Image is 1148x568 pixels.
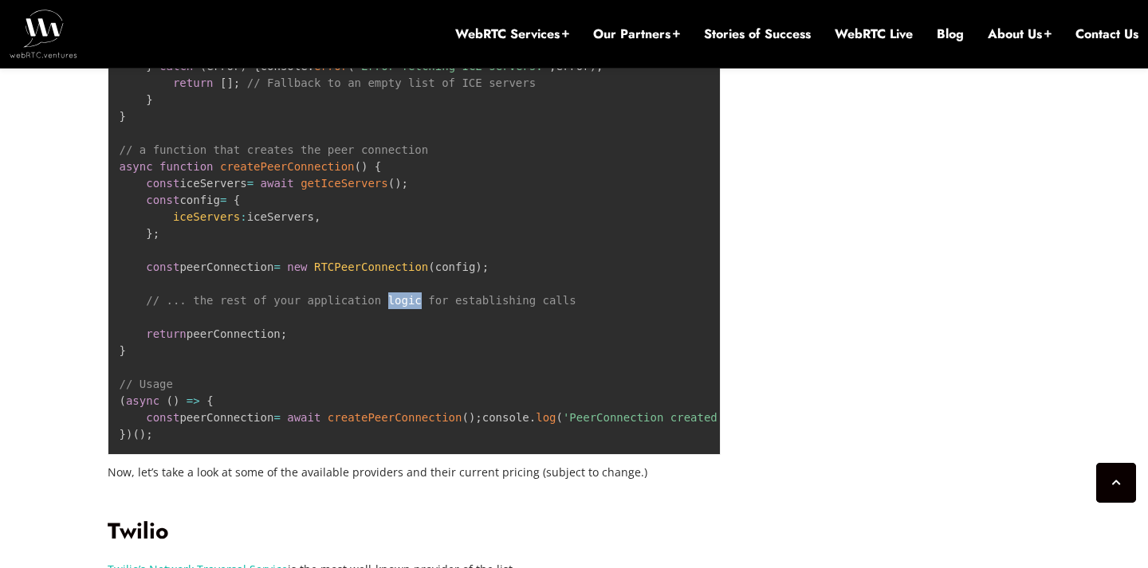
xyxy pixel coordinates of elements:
span: ( [388,177,395,190]
span: catch [159,60,193,72]
span: ) [469,411,475,424]
a: Stories of Success [704,25,811,43]
span: = [220,194,226,206]
span: : [240,210,246,223]
span: } [120,110,126,123]
span: } [146,93,152,106]
span: ( [200,60,206,72]
span: async [126,394,159,407]
span: ( [120,394,126,407]
span: . [529,411,536,424]
span: => [187,394,200,407]
span: // a function that creates the peer connection [120,143,429,156]
span: ; [146,428,152,441]
span: } [120,428,126,441]
a: Blog [937,25,964,43]
span: ( [556,411,563,424]
span: const [146,411,179,424]
span: RTCPeerConnection [314,260,428,273]
span: } [120,344,126,357]
span: ; [482,260,489,273]
span: ) [140,428,146,441]
span: async [120,160,153,173]
a: Our Partners [593,25,680,43]
span: ] [226,76,233,89]
span: getIceServers [301,177,388,190]
span: error [314,60,348,72]
span: } [146,227,152,240]
span: , [314,210,320,223]
span: = [273,260,280,273]
a: WebRTC Live [835,25,913,43]
span: = [247,177,254,190]
span: createPeerConnection [328,411,462,424]
span: [ [220,76,226,89]
span: return [146,327,187,340]
span: new [287,260,307,273]
span: ) [126,428,132,441]
span: . [308,60,314,72]
span: { [234,194,240,206]
h2: Twilio [108,518,721,546]
span: iceServers [173,210,240,223]
span: , [549,60,556,72]
a: Contact Us [1075,25,1138,43]
span: ( [167,394,173,407]
span: ; [596,60,603,72]
span: ; [234,76,240,89]
span: const [146,177,179,190]
span: return [173,76,214,89]
span: await [287,411,320,424]
img: WebRTC.ventures [10,10,77,57]
span: ) [475,260,482,273]
span: = [273,411,280,424]
span: ( [428,260,434,273]
span: ( [355,160,361,173]
span: ) [395,177,401,190]
span: createPeerConnection [220,160,355,173]
span: ( [132,428,139,441]
span: ( [348,60,354,72]
span: 'PeerConnection created:' [563,411,731,424]
span: ; [402,177,408,190]
a: WebRTC Services [455,25,569,43]
span: } [146,60,152,72]
p: Now, let’s take a look at some of the available providers and their current pricing (subject to c... [108,460,721,484]
span: // Usage [120,378,173,390]
span: ; [475,411,482,424]
span: log [536,411,556,424]
a: About Us [988,25,1052,43]
span: function [159,160,213,173]
span: const [146,260,179,273]
span: ( [462,411,468,424]
span: ) [590,60,596,72]
span: // ... the rest of your application logic for establishing calls [146,294,576,307]
span: { [375,160,381,173]
span: ; [153,227,159,240]
span: const [146,194,179,206]
span: { [254,60,260,72]
span: { [206,394,213,407]
span: ) [361,160,368,173]
span: ) [173,394,179,407]
span: ) [240,60,246,72]
span: await [261,177,294,190]
span: ; [281,327,287,340]
span: // Fallback to an empty list of ICE servers [247,76,536,89]
span: 'Error fetching ICE servers:' [355,60,549,72]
